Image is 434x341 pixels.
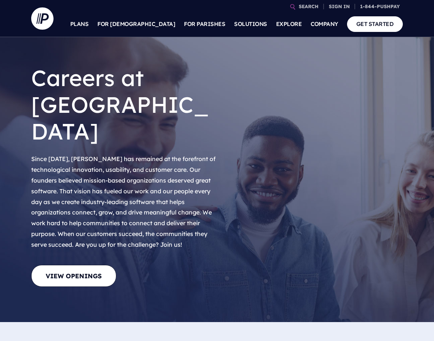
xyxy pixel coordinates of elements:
a: SOLUTIONS [234,11,267,37]
a: EXPLORE [276,11,302,37]
a: GET STARTED [347,16,403,32]
a: COMPANY [311,11,338,37]
span: Since [DATE], [PERSON_NAME] has remained at the forefront of technological innovation, usability,... [31,155,216,248]
h1: Careers at [GEOGRAPHIC_DATA] [31,59,221,151]
a: PLANS [70,11,89,37]
a: View Openings [31,265,116,287]
a: FOR [DEMOGRAPHIC_DATA] [97,11,175,37]
a: FOR PARISHES [184,11,225,37]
